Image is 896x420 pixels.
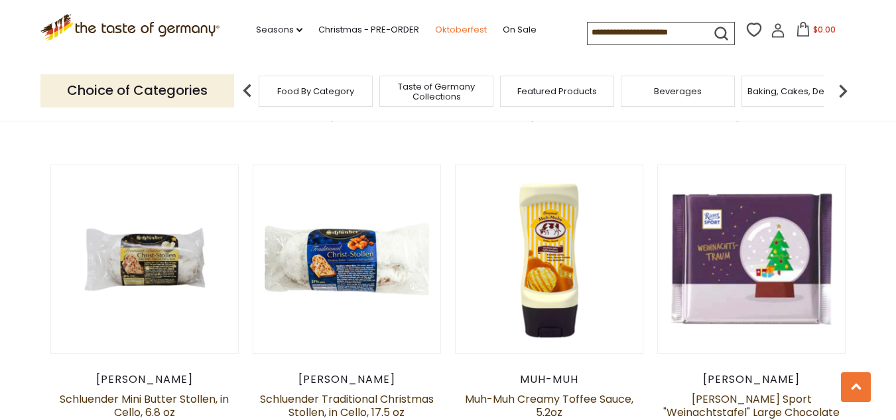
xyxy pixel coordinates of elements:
a: Beverages [654,86,702,96]
p: Choice of Categories [40,74,234,107]
img: Schluender Traditional Christmas Stollen, in Cello, 17.5 oz [253,165,441,353]
a: Oktoberfest [435,23,487,37]
a: Schluender Mini Butter Stollen, in Cello, 6.8 oz [60,391,229,420]
a: Muh-Muh Creamy Toffee Sauce, 5.2oz [465,391,633,420]
div: [PERSON_NAME] [657,373,846,386]
div: [PERSON_NAME] [50,373,239,386]
img: next arrow [830,78,856,104]
img: previous arrow [234,78,261,104]
img: Ritter Sport "Weinachtstafel" Large Chocolate Bar 5 oz [658,165,846,353]
a: On Sale [503,23,537,37]
a: Featured Products [517,86,597,96]
a: Schluender Traditional Christmas Stollen, in Cello, 17.5 oz [260,391,434,420]
a: Seasons [256,23,302,37]
a: Taste of Germany Collections [383,82,489,102]
img: Schluender Mini Butter Stollen, in Cello, 6.8 oz [51,165,239,353]
span: $0.00 [813,24,836,35]
div: Muh-Muh [455,373,644,386]
a: Food By Category [277,86,354,96]
a: Baking, Cakes, Desserts [747,86,850,96]
img: Muh-Muh Creamy Toffee Sauce, 5.2oz [456,165,643,353]
div: [PERSON_NAME] [253,373,442,386]
a: Christmas - PRE-ORDER [318,23,419,37]
button: $0.00 [788,22,844,42]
